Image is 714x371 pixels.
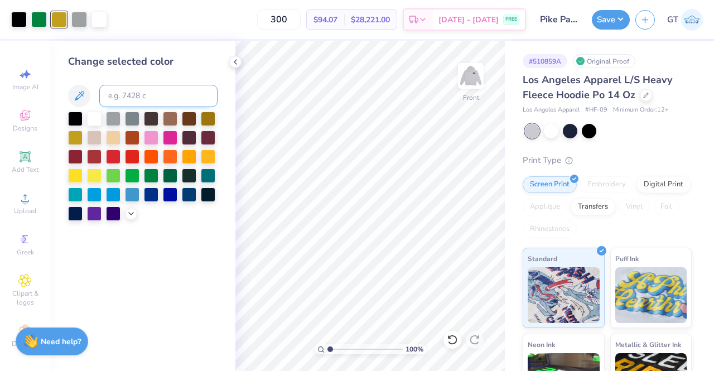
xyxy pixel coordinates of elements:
[615,253,639,264] span: Puff Ink
[41,336,81,347] strong: Need help?
[615,339,681,350] span: Metallic & Glitter Ink
[523,54,567,68] div: # 510859A
[523,154,692,167] div: Print Type
[523,105,580,115] span: Los Angeles Apparel
[580,176,633,193] div: Embroidery
[6,289,45,307] span: Clipart & logos
[463,93,479,103] div: Front
[523,221,577,238] div: Rhinestones
[667,13,678,26] span: GT
[528,267,600,323] img: Standard
[13,124,37,133] span: Designs
[523,73,672,102] span: Los Angeles Apparel L/S Heavy Fleece Hoodie Po 14 Oz
[528,253,557,264] span: Standard
[613,105,669,115] span: Minimum Order: 12 +
[528,339,555,350] span: Neon Ink
[351,14,390,26] span: $28,221.00
[532,8,586,31] input: Untitled Design
[636,176,691,193] div: Digital Print
[438,14,499,26] span: [DATE] - [DATE]
[12,339,38,348] span: Decorate
[667,9,703,31] a: GT
[619,199,650,215] div: Vinyl
[257,9,301,30] input: – –
[653,199,679,215] div: Foil
[523,176,577,193] div: Screen Print
[68,54,218,69] div: Change selected color
[17,248,34,257] span: Greek
[12,165,38,174] span: Add Text
[12,83,38,91] span: Image AI
[592,10,630,30] button: Save
[14,206,36,215] span: Upload
[99,85,218,107] input: e.g. 7428 c
[523,199,567,215] div: Applique
[313,14,337,26] span: $94.07
[505,16,517,23] span: FREE
[460,65,482,87] img: Front
[571,199,615,215] div: Transfers
[573,54,635,68] div: Original Proof
[615,267,687,323] img: Puff Ink
[585,105,607,115] span: # HF-09
[406,344,423,354] span: 100 %
[681,9,703,31] img: Gayathree Thangaraj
